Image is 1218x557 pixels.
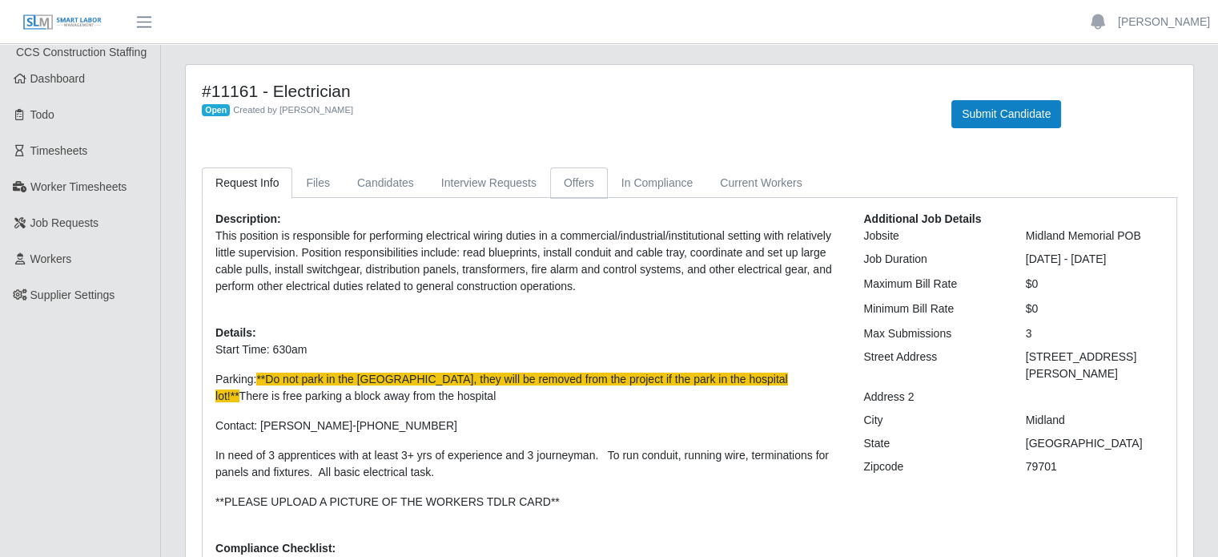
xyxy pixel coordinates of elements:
span: Job Requests [30,216,99,229]
span: CCS Construction Staffing [16,46,147,59]
a: Request Info [202,168,292,199]
span: Open [202,104,230,117]
p: Start Time: 630am [215,341,839,358]
div: $0 [1014,276,1176,293]
span: Workers [30,252,72,265]
b: Details: [215,326,256,339]
span: Timesheets [30,144,88,157]
h4: #11161 - Electrician [202,81,927,101]
a: Files [292,168,344,199]
a: Current Workers [706,168,815,199]
div: State [851,435,1013,452]
span: **Do not park in the [GEOGRAPHIC_DATA], they will be removed from the project if the park in the ... [215,373,788,402]
a: [PERSON_NAME] [1118,14,1210,30]
b: Description: [215,212,281,225]
div: Midland Memorial POB [1014,228,1176,244]
p: In need of 3 apprentices with at least 3+ yrs of experience and 3 journeyman. To run conduit, run... [215,447,839,481]
span: Todo [30,108,54,121]
span: Created by [PERSON_NAME] [233,105,353,115]
div: Zipcode [851,458,1013,475]
p: Parking: There is free parking a block away from the hospital [215,371,839,405]
div: Street Address [851,349,1013,382]
div: [GEOGRAPHIC_DATA] [1014,435,1176,452]
a: Candidates [344,168,428,199]
div: Job Duration [851,251,1013,268]
div: City [851,412,1013,429]
img: SLM Logo [22,14,103,31]
div: Jobsite [851,228,1013,244]
a: Interview Requests [428,168,550,199]
b: Additional Job Details [863,212,981,225]
span: Supplier Settings [30,289,115,301]
span: Dashboard [30,72,86,85]
div: Address 2 [851,389,1013,406]
a: In Compliance [608,168,707,199]
div: [DATE] - [DATE] [1014,251,1176,268]
div: Minimum Bill Rate [851,301,1013,317]
ringover-84e06f14122c: Contact: [PERSON_NAME]- [215,419,457,432]
div: 3 [1014,325,1176,342]
div: Midland [1014,412,1176,429]
p: This position is responsible for performing electrical wiring duties in a commercial/industrial/i... [215,228,839,295]
div: Maximum Bill Rate [851,276,1013,293]
div: 79701 [1014,458,1176,475]
p: **PLEASE UPLOAD A PICTURE OF THE WORKERS TDLR CARD** [215,494,839,511]
button: Submit Candidate [951,100,1061,128]
a: Offers [550,168,608,199]
div: [STREET_ADDRESS][PERSON_NAME] [1014,349,1176,382]
div: $0 [1014,301,1176,317]
b: Compliance Checklist: [215,542,336,555]
div: Max Submissions [851,325,1013,342]
ringoverc2c-84e06f14122c: Call with Ringover [356,419,457,432]
ringoverc2c-number-84e06f14122c: [PHONE_NUMBER] [356,419,457,432]
span: Worker Timesheets [30,180,127,193]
